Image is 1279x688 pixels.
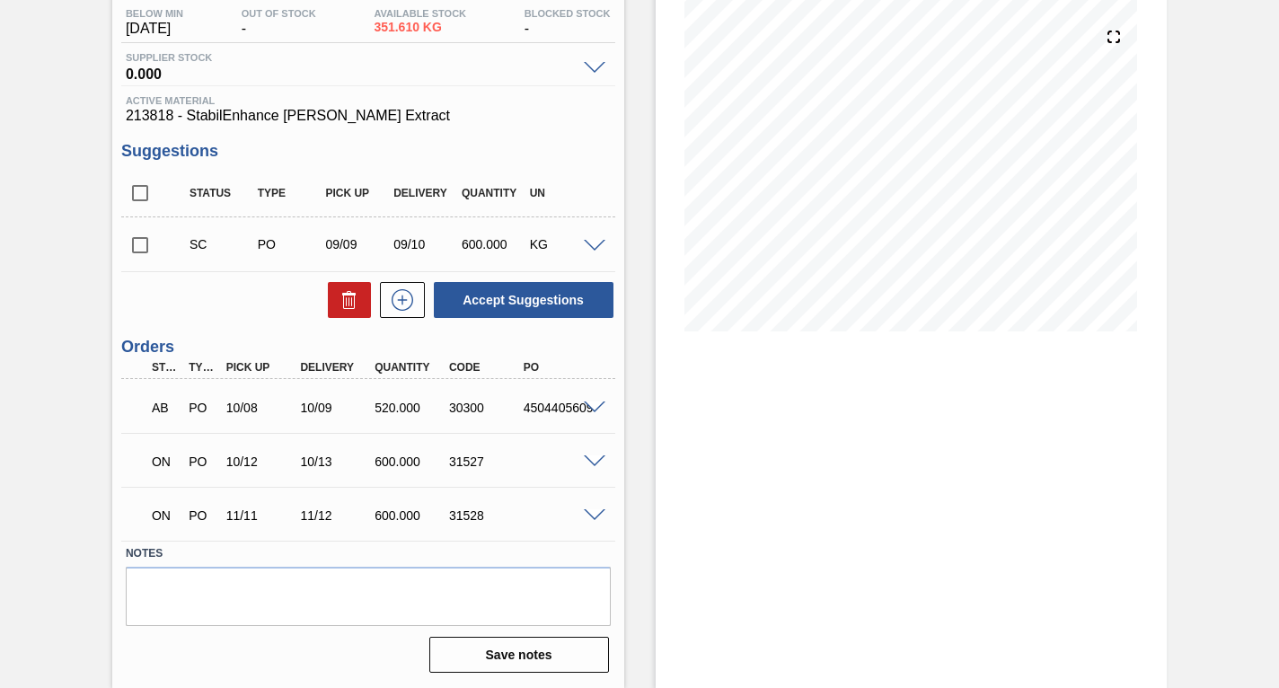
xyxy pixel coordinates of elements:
[370,508,451,523] div: 600.000
[519,401,600,415] div: 4504405609
[525,237,599,251] div: KG
[121,338,615,357] h3: Orders
[147,361,183,374] div: Step
[126,8,183,19] span: Below Min
[429,637,609,673] button: Save notes
[222,401,303,415] div: 10/08/2025
[222,361,303,374] div: Pick up
[371,282,425,318] div: New suggestion
[242,8,316,19] span: Out Of Stock
[321,187,394,199] div: Pick up
[147,388,183,428] div: Awaiting Billing
[370,401,451,415] div: 520.000
[519,361,600,374] div: PO
[126,21,183,37] span: [DATE]
[374,8,466,19] span: Available Stock
[152,401,179,415] p: AB
[184,508,220,523] div: Purchase order
[152,454,179,469] p: ON
[520,8,615,37] div: -
[445,401,525,415] div: 30300
[126,52,575,63] span: Supplier Stock
[147,442,183,481] div: Negotiating Order
[237,8,321,37] div: -
[253,187,327,199] div: Type
[525,8,611,19] span: Blocked Stock
[457,237,531,251] div: 600.000
[185,237,259,251] div: Suggestion Created
[370,361,451,374] div: Quantity
[389,187,463,199] div: Delivery
[295,454,376,469] div: 10/13/2025
[147,496,183,535] div: Negotiating Order
[434,282,613,318] button: Accept Suggestions
[425,280,615,320] div: Accept Suggestions
[374,21,466,34] span: 351.610 KG
[525,187,599,199] div: UN
[121,142,615,161] h3: Suggestions
[457,187,531,199] div: Quantity
[184,361,220,374] div: Type
[126,108,611,124] span: 213818 - StabilEnhance [PERSON_NAME] Extract
[185,187,259,199] div: Status
[126,541,611,567] label: Notes
[389,237,463,251] div: 09/10/2025
[445,361,525,374] div: Code
[184,454,220,469] div: Purchase order
[222,508,303,523] div: 11/11/2025
[295,508,376,523] div: 11/12/2025
[295,361,376,374] div: Delivery
[152,508,179,523] p: ON
[253,237,327,251] div: Purchase order
[222,454,303,469] div: 10/12/2025
[445,508,525,523] div: 31528
[126,63,575,81] span: 0.000
[321,237,394,251] div: 09/09/2025
[184,401,220,415] div: Purchase order
[295,401,376,415] div: 10/09/2025
[126,95,611,106] span: Active Material
[370,454,451,469] div: 600.000
[319,282,371,318] div: Delete Suggestions
[445,454,525,469] div: 31527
